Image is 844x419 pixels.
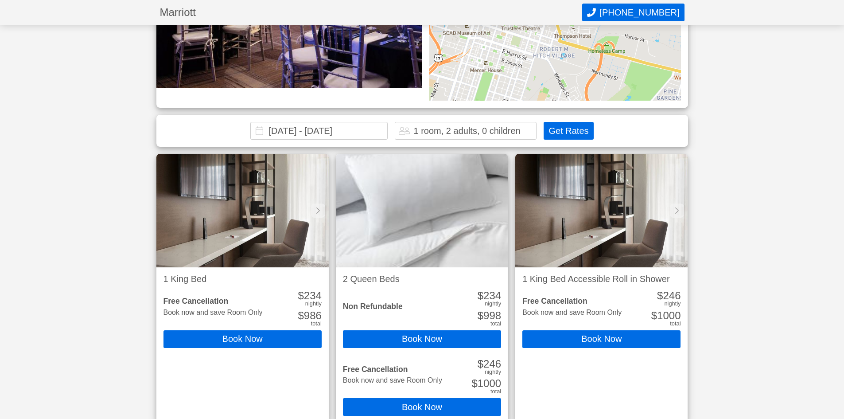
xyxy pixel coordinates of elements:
div: Free Cancellation [343,366,442,374]
div: Book now and save Room Only [343,377,442,384]
img: 1 King Bed [156,154,329,267]
div: 234 [298,290,321,301]
div: nightly [305,301,322,307]
span: $ [471,377,477,389]
input: Choose Dates [250,122,388,140]
div: 1000 [651,310,681,321]
button: Call [582,4,684,21]
button: Book Now [522,330,681,348]
div: total [311,321,322,327]
span: $ [657,290,663,302]
div: 986 [298,310,321,321]
div: nightly [485,369,501,375]
span: [PHONE_NUMBER] [599,8,679,18]
div: Book now and save Room Only [522,309,622,316]
div: 246 [478,359,501,369]
div: Free Cancellation [163,298,263,305]
button: Get Rates [544,122,593,140]
h1: Marriott [160,7,583,18]
span: $ [298,290,303,302]
div: total [490,389,501,395]
div: Book now and save Room Only [163,309,263,316]
button: Book Now [343,398,501,416]
span: $ [651,309,657,321]
div: nightly [485,301,501,307]
div: total [490,321,501,327]
div: 1 room, 2 adults, 0 children [413,126,520,135]
div: total [670,321,681,327]
h2: 1 King Bed Accessible Roll in Shower [522,274,681,283]
div: 998 [478,310,501,321]
div: Free Cancellation [522,298,622,305]
div: Non Refundable [343,303,403,311]
span: $ [478,358,483,370]
span: $ [478,309,483,321]
div: nightly [664,301,681,307]
h2: 2 Queen Beds [343,274,501,283]
img: 1 King Bed Accessible Roll in Shower [515,154,688,267]
img: pillows-fallback.jpeg [336,154,508,267]
button: Book Now [163,330,322,348]
span: $ [298,309,303,321]
div: 1000 [471,378,501,389]
div: 246 [657,290,681,301]
div: 234 [478,290,501,301]
button: Book Now [343,330,501,348]
span: $ [478,290,483,302]
h2: 1 King Bed [163,274,322,283]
